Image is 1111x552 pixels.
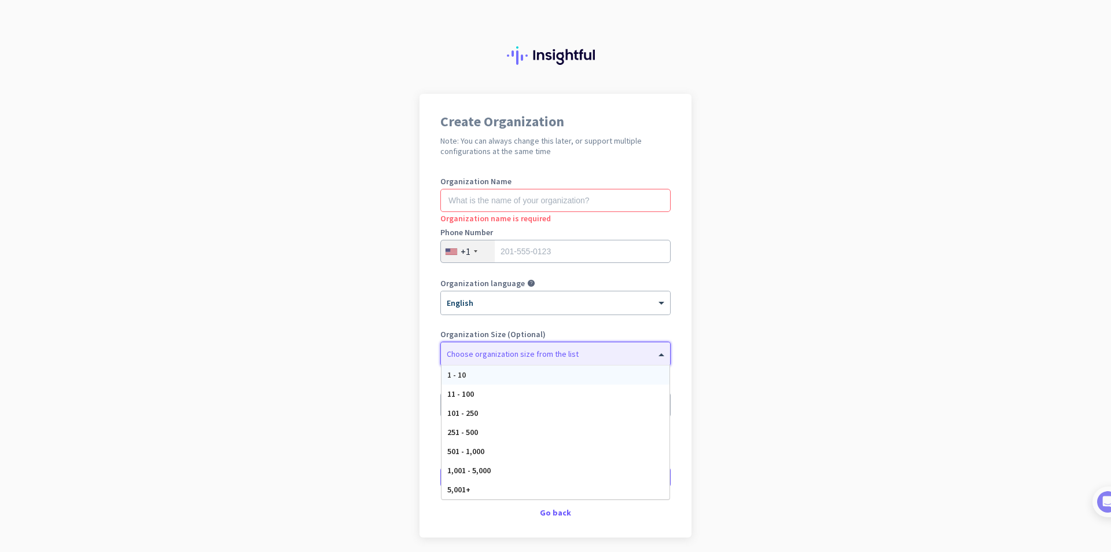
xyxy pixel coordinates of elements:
h1: Create Organization [440,115,671,129]
span: 101 - 250 [447,408,478,418]
span: 251 - 500 [447,427,478,437]
span: 5,001+ [447,484,470,495]
i: help [527,279,535,287]
label: Phone Number [440,228,671,236]
label: Organization language [440,279,525,287]
img: Insightful [507,46,604,65]
label: Organization Size (Optional) [440,330,671,338]
input: What is the name of your organization? [440,189,671,212]
div: Options List [442,365,669,499]
span: 11 - 100 [447,389,474,399]
div: +1 [461,246,470,257]
span: 501 - 1,000 [447,446,484,456]
div: Go back [440,509,671,517]
span: 1 - 10 [447,370,466,380]
h2: Note: You can always change this later, or support multiple configurations at the same time [440,136,671,156]
button: Create Organization [440,467,671,488]
label: Organization Name [440,177,671,185]
span: Organization name is required [440,213,551,224]
span: 1,001 - 5,000 [447,465,491,476]
label: Organization Time Zone [440,381,671,389]
input: 201-555-0123 [440,240,671,263]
